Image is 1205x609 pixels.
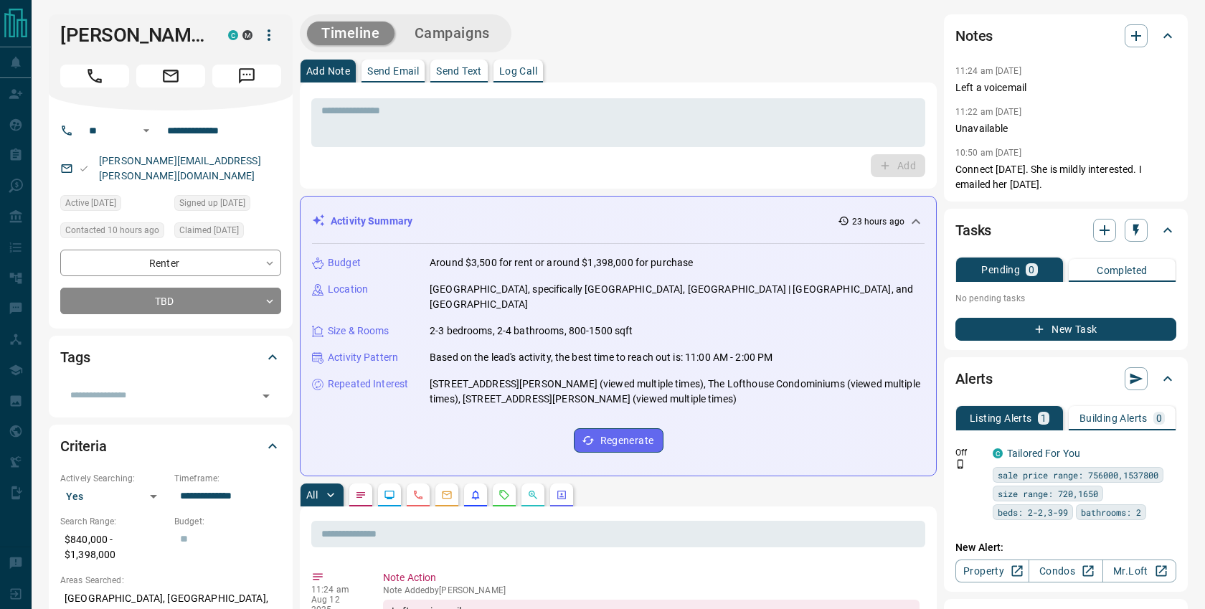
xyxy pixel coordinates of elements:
svg: Calls [412,489,424,501]
h2: Tasks [955,219,991,242]
svg: Agent Actions [556,489,567,501]
p: Send Email [367,66,419,76]
p: $840,000 - $1,398,000 [60,528,167,567]
p: Note Added by [PERSON_NAME] [383,585,920,595]
span: Call [60,65,129,88]
p: Add Note [306,66,350,76]
span: Contacted 10 hours ago [65,223,159,237]
p: Based on the lead's activity, the best time to reach out is: 11:00 AM - 2:00 PM [430,350,772,365]
p: Search Range: [60,515,167,528]
p: 1 [1041,413,1046,423]
p: Location [328,282,368,297]
span: sale price range: 756000,1537800 [998,468,1158,482]
svg: Notes [355,489,367,501]
p: Connect [DATE]. She is mildly interested. I emailed her [DATE]. [955,162,1176,192]
p: Actively Searching: [60,472,167,485]
span: bathrooms: 2 [1081,505,1141,519]
p: Completed [1097,265,1148,275]
a: Property [955,560,1029,582]
a: Mr.Loft [1102,560,1176,582]
div: Alerts [955,362,1176,396]
span: beds: 2-2,3-99 [998,505,1068,519]
p: 23 hours ago [852,215,904,228]
button: Open [256,386,276,406]
button: Timeline [307,22,394,45]
button: Open [138,122,155,139]
span: Claimed [DATE] [179,223,239,237]
h2: Criteria [60,435,107,458]
p: [GEOGRAPHIC_DATA], specifically [GEOGRAPHIC_DATA], [GEOGRAPHIC_DATA] | [GEOGRAPHIC_DATA], and [GE... [430,282,925,312]
h2: Notes [955,24,993,47]
a: Condos [1029,560,1102,582]
p: 10:50 am [DATE] [955,148,1021,158]
div: Tasks [955,213,1176,247]
a: [PERSON_NAME][EMAIL_ADDRESS][PERSON_NAME][DOMAIN_NAME] [99,155,261,181]
p: Unavailable [955,121,1176,136]
p: Log Call [499,66,537,76]
span: Active [DATE] [65,196,116,210]
h2: Tags [60,346,90,369]
p: Building Alerts [1079,413,1148,423]
div: Notes [955,19,1176,53]
svg: Emails [441,489,453,501]
span: size range: 720,1650 [998,486,1098,501]
svg: Opportunities [527,489,539,501]
p: Off [955,446,984,459]
p: Activity Summary [331,214,412,229]
div: mrloft.ca [242,30,252,40]
p: Repeated Interest [328,377,408,392]
div: Yes [60,485,167,508]
div: Tue Aug 12 2025 [60,222,167,242]
h1: [PERSON_NAME] [60,24,207,47]
p: Pending [981,265,1020,275]
span: Email [136,65,205,88]
p: Areas Searched: [60,574,281,587]
p: 11:24 am [DATE] [955,66,1021,76]
div: condos.ca [228,30,238,40]
p: Timeframe: [174,472,281,485]
p: 11:22 am [DATE] [955,107,1021,117]
p: Left a voicemail [955,80,1176,95]
div: Sun Aug 10 2025 [60,195,167,215]
div: Fri Jun 24 2016 [174,195,281,215]
p: New Alert: [955,540,1176,555]
svg: Requests [498,489,510,501]
p: All [306,490,318,500]
div: Renter [60,250,281,276]
svg: Email Valid [79,164,89,174]
svg: Push Notification Only [955,459,965,469]
p: 0 [1029,265,1034,275]
a: Tailored For You [1007,448,1080,459]
div: Criteria [60,429,281,463]
p: Around $3,500 for rent or around $1,398,000 for purchase [430,255,693,270]
p: 11:24 am [311,585,361,595]
div: Activity Summary23 hours ago [312,208,925,235]
p: 0 [1156,413,1162,423]
div: condos.ca [993,448,1003,458]
p: Budget: [174,515,281,528]
h2: Alerts [955,367,993,390]
button: New Task [955,318,1176,341]
p: Send Text [436,66,482,76]
p: [STREET_ADDRESS][PERSON_NAME] (viewed multiple times), The Lofthouse Condominiums (viewed multipl... [430,377,925,407]
p: Size & Rooms [328,324,389,339]
p: No pending tasks [955,288,1176,309]
button: Campaigns [400,22,504,45]
p: Listing Alerts [970,413,1032,423]
svg: Lead Browsing Activity [384,489,395,501]
div: Fri Jun 24 2016 [174,222,281,242]
span: Signed up [DATE] [179,196,245,210]
div: TBD [60,288,281,314]
p: 2-3 bedrooms, 2-4 bathrooms, 800-1500 sqft [430,324,633,339]
span: Message [212,65,281,88]
p: Note Action [383,570,920,585]
p: Budget [328,255,361,270]
p: Activity Pattern [328,350,398,365]
button: Regenerate [574,428,663,453]
svg: Listing Alerts [470,489,481,501]
div: Tags [60,340,281,374]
